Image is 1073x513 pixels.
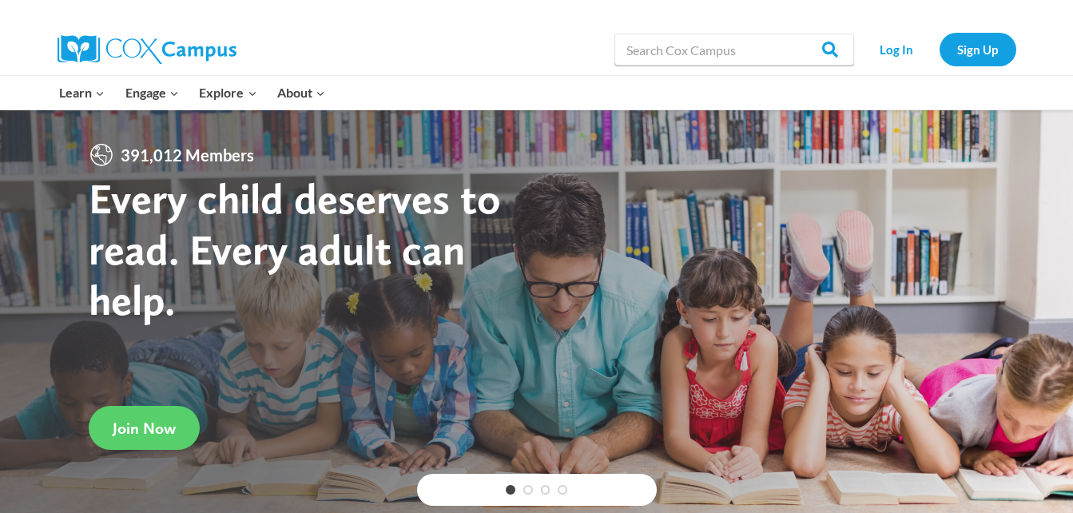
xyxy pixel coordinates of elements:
a: Sign Up [940,33,1016,66]
span: About [277,82,325,103]
a: 2 [523,485,533,495]
nav: Secondary Navigation [862,33,1016,66]
span: Learn [59,82,105,103]
a: 1 [506,485,515,495]
input: Search Cox Campus [614,34,854,66]
span: Engage [125,82,179,103]
span: 391,012 Members [114,142,260,168]
span: Join Now [113,419,176,438]
img: Cox Campus [58,35,236,64]
a: 3 [541,485,550,495]
span: Explore [199,82,256,103]
nav: Primary Navigation [50,76,336,109]
a: 4 [558,485,567,495]
a: Log In [862,33,932,66]
a: Join Now [89,406,200,450]
strong: Every child deserves to read. Every adult can help. [89,173,501,325]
